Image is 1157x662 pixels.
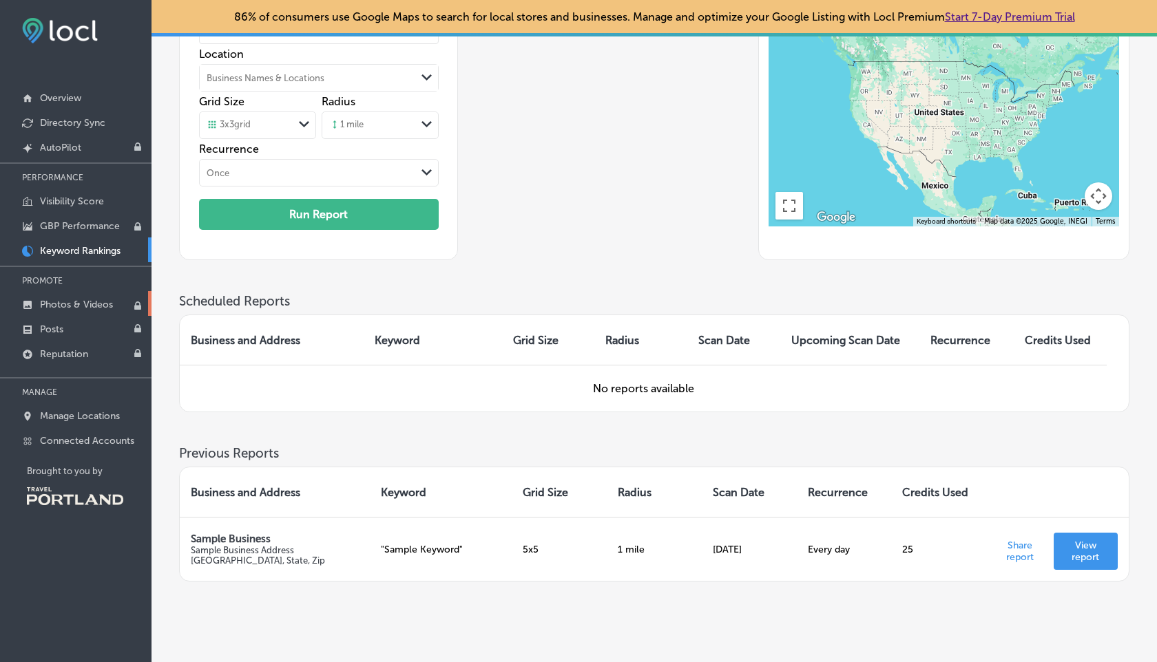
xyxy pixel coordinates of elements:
td: "Sample Keyword" [370,517,512,581]
h3: Previous Reports [179,445,1129,461]
th: Keyword [364,315,502,365]
th: Recurrence [797,467,892,517]
img: fda3e92497d09a02dc62c9cd864e3231.png [22,18,98,43]
a: Open this area in Google Maps (opens a new window) [813,209,859,226]
img: Google [813,209,859,226]
a: Start 7-Day Premium Trial [945,10,1075,23]
div: Once [207,167,229,178]
p: Connected Accounts [40,435,134,447]
button: Run Report [199,199,439,230]
th: Business and Address [180,315,364,365]
th: Radius [594,315,687,365]
td: Every day [797,517,892,581]
label: Radius [322,95,355,108]
th: Scan Date [687,315,780,365]
td: No reports available [180,365,1107,412]
label: Grid Size [199,95,244,108]
p: Manage Locations [40,410,120,422]
th: Radius [607,467,702,517]
td: 25 [891,517,986,581]
p: Reputation [40,348,88,360]
p: 86% of consumers use Google Maps to search for local stores and businesses. Manage and optimize y... [234,10,1075,23]
p: Share report [997,535,1042,563]
p: View report [1065,540,1107,563]
th: Recurrence [919,315,1014,365]
a: View report [1054,533,1118,570]
p: AutoPilot [40,142,81,153]
th: Credits Used [891,467,986,517]
td: 1 mile [607,517,702,581]
img: Travel Portland [27,487,123,505]
p: GBP Performance [40,220,120,232]
h3: Scheduled Reports [179,293,1129,309]
a: Terms (opens in new tab) [1096,217,1115,226]
th: Scan Date [702,467,797,517]
p: Sample Business [191,533,359,545]
label: Location [199,47,439,61]
th: Credits Used [1014,315,1107,365]
span: Map data ©2025 Google, INEGI [984,217,1087,226]
div: Business Names & Locations [207,72,324,83]
p: Brought to you by [27,466,152,476]
p: Keyword Rankings [40,245,121,257]
button: Map camera controls [1085,182,1112,210]
th: Grid Size [502,315,594,365]
p: Sample Business Address [GEOGRAPHIC_DATA], State, Zip [191,545,359,566]
p: Overview [40,92,81,104]
div: 1 mile [329,119,364,131]
p: Posts [40,323,63,335]
th: Keyword [370,467,512,517]
td: 5x5 [512,517,607,581]
th: Grid Size [512,467,607,517]
td: [DATE] [702,517,797,581]
button: Toggle fullscreen view [775,192,803,220]
p: Directory Sync [40,117,105,129]
label: Recurrence [199,142,439,156]
p: Photos & Videos [40,299,113,310]
th: Upcoming Scan Date [780,315,919,365]
button: Keyboard shortcuts [917,217,976,226]
div: 3 x 3 grid [207,119,251,131]
p: Visibility Score [40,195,104,207]
th: Business and Address [180,467,370,517]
